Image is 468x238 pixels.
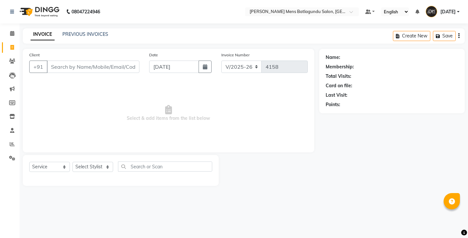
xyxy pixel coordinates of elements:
[29,52,40,58] label: Client
[326,54,340,61] div: Name:
[31,29,55,40] a: INVOICE
[118,161,212,172] input: Search or Scan
[17,3,61,21] img: logo
[326,73,351,80] div: Total Visits:
[326,63,354,70] div: Membership:
[47,61,139,73] input: Search by Name/Mobile/Email/Code
[71,3,100,21] b: 08047224946
[326,92,347,99] div: Last Visit:
[29,61,47,73] button: +91
[441,212,461,231] iframe: chat widget
[393,31,430,41] button: Create New
[433,31,456,41] button: Save
[62,31,108,37] a: PREVIOUS INVOICES
[326,101,340,108] div: Points:
[29,81,308,146] span: Select & add items from the list below
[221,52,250,58] label: Invoice Number
[426,6,437,17] img: Raja
[326,82,352,89] div: Card on file:
[440,8,456,15] span: [DATE]
[149,52,158,58] label: Date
